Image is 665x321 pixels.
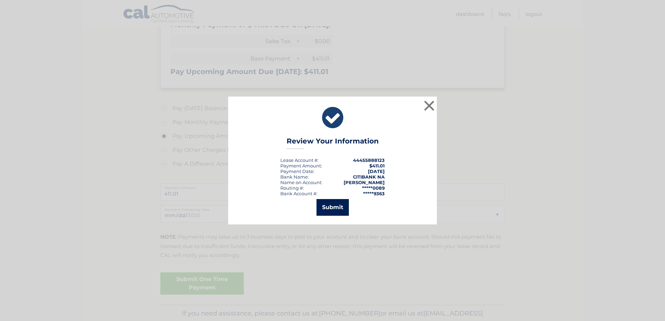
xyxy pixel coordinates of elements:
[422,99,436,113] button: ×
[344,180,385,185] strong: [PERSON_NAME]
[280,157,319,163] div: Lease Account #:
[280,180,322,185] div: Name on Account:
[353,174,385,180] strong: CITIBANK NA
[280,191,318,196] div: Bank Account #:
[280,168,314,174] div: :
[368,168,385,174] span: [DATE]
[280,168,313,174] span: Payment Date
[317,199,349,216] button: Submit
[280,163,322,168] div: Payment Amount:
[280,185,304,191] div: Routing #:
[353,157,385,163] strong: 44455888123
[287,137,379,149] h3: Review Your Information
[280,174,309,180] div: Bank Name:
[369,163,385,168] span: $411.01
